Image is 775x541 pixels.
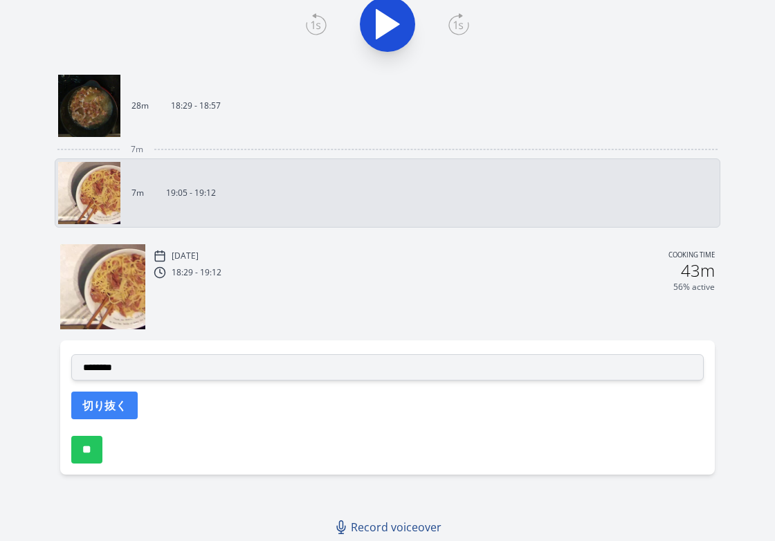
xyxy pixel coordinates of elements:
[673,282,715,293] p: 56% active
[351,519,441,535] span: Record voiceover
[172,267,221,278] p: 18:29 - 19:12
[131,100,149,111] p: 28m
[668,250,715,262] p: Cooking time
[131,144,143,155] span: 7m
[58,75,120,137] img: 250821092945_thumb.jpeg
[681,262,715,279] h2: 43m
[131,187,144,199] p: 7m
[60,244,145,329] img: 250821100545_thumb.jpeg
[171,100,221,111] p: 18:29 - 18:57
[172,250,199,262] p: [DATE]
[58,162,120,224] img: 250821100545_thumb.jpeg
[166,187,216,199] p: 19:05 - 19:12
[329,513,450,541] a: Record voiceover
[71,392,138,419] button: 切り抜く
